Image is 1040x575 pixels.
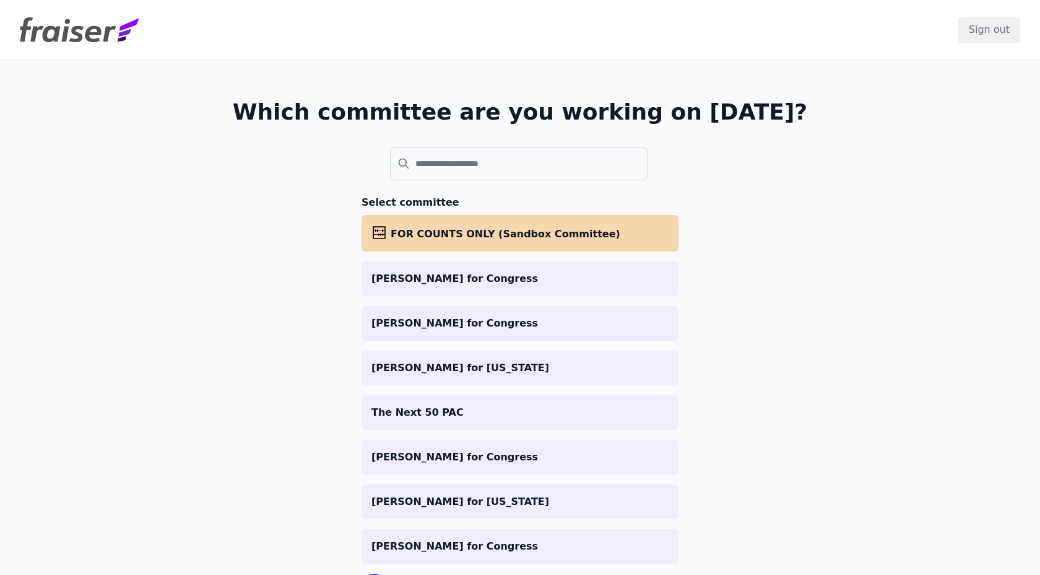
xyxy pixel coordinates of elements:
[233,100,808,125] h1: Which committee are you working on [DATE]?
[362,351,678,385] a: [PERSON_NAME] for [US_STATE]
[371,361,669,375] p: [PERSON_NAME] for [US_STATE]
[362,395,678,430] a: The Next 50 PAC
[362,261,678,296] a: [PERSON_NAME] for Congress
[362,529,678,564] a: [PERSON_NAME] for Congress
[362,215,678,252] a: FOR COUNTS ONLY (Sandbox Committee)
[362,195,678,210] h3: Select committee
[391,228,620,240] span: FOR COUNTS ONLY (Sandbox Committee)
[20,17,139,42] img: Fraiser Logo
[371,405,669,420] p: The Next 50 PAC
[371,494,669,509] p: [PERSON_NAME] for [US_STATE]
[371,450,669,465] p: [PERSON_NAME] for Congress
[371,539,669,554] p: [PERSON_NAME] for Congress
[362,440,678,475] a: [PERSON_NAME] for Congress
[371,316,669,331] p: [PERSON_NAME] for Congress
[958,17,1020,43] input: Sign out
[362,485,678,519] a: [PERSON_NAME] for [US_STATE]
[362,306,678,341] a: [PERSON_NAME] for Congress
[371,271,669,286] p: [PERSON_NAME] for Congress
